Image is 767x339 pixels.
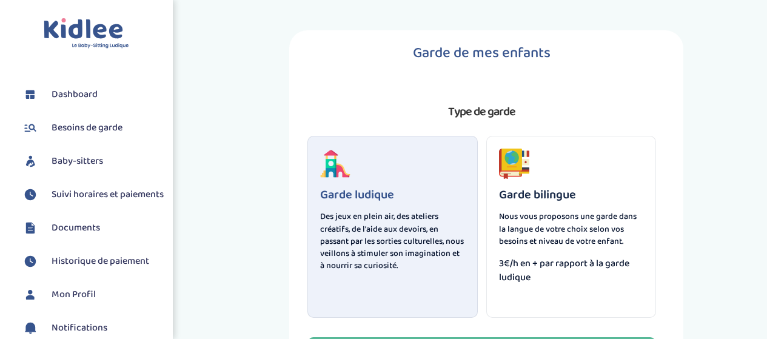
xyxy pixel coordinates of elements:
[52,187,164,202] span: Suivi horaires et paiements
[21,152,39,170] img: babysitters.svg
[21,86,39,104] img: dashboard.svg
[499,188,644,201] h3: Garde bilingue
[21,186,39,204] img: suivihoraire.svg
[52,321,107,335] span: Notifications
[44,18,129,49] img: logo.svg
[320,210,465,272] p: Des jeux en plein air, des ateliers créatifs, de l'aide aux devoirs, en passant par les sorties c...
[21,119,39,137] img: besoin.svg
[499,149,529,179] img: level3.png
[307,102,656,121] p: Type de garde
[52,221,100,235] span: Documents
[21,252,39,270] img: suivihoraire.svg
[52,287,96,302] span: Mon Profil
[21,219,164,237] a: Documents
[52,254,149,269] span: Historique de paiement
[21,219,39,237] img: documents.svg
[52,87,98,102] span: Dashboard
[52,154,103,169] span: Baby-sitters
[21,319,39,337] img: notification.svg
[21,152,164,170] a: Baby-sitters
[499,210,644,247] p: Nous vous proposons une garde dans la langue de votre choix selon vos besoins et niveau de votre ...
[21,119,164,137] a: Besoins de garde
[320,149,350,179] img: decouverte.png
[21,186,164,204] a: Suivi horaires et paiements
[21,86,164,104] a: Dashboard
[21,286,39,304] img: profil.svg
[499,257,644,284] span: 3€/h en + par rapport à la garde ludique
[320,188,465,201] h3: Garde ludique
[21,319,164,337] a: Notifications
[307,45,656,61] h1: Garde de mes enfants
[21,286,164,304] a: Mon Profil
[21,252,164,270] a: Historique de paiement
[52,121,122,135] span: Besoins de garde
